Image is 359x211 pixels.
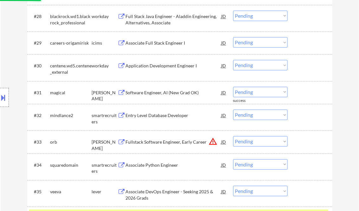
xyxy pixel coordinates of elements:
div: veeva [50,189,92,195]
div: JD [221,87,227,98]
div: JD [221,186,227,197]
div: #28 [34,14,45,20]
div: Associate Full Stack Engineer I [126,40,221,47]
div: JD [221,159,227,171]
div: JD [221,11,227,22]
button: warning_amber [209,137,218,146]
div: blackrock.wd1.blackrock_professional [50,14,92,26]
div: Associate DevOps Engineer - Seeking 2025 & 2026 Grads [126,189,221,201]
div: Application Development Engineer I [126,63,221,69]
div: JD [221,110,227,121]
div: Fullstack Software Engineer, Early Career [126,139,221,146]
div: Full Stack Java Engineer - Aladdin Engineering, Alternatives, Associate [126,14,221,26]
div: lever [92,189,118,195]
div: squaredomain [50,162,92,169]
div: Software Engineer, AI (New Grad OK) [126,90,221,96]
div: JD [221,136,227,148]
div: #35 [34,189,45,195]
div: workday [92,14,118,20]
div: JD [221,60,227,71]
div: Associate Python Engineer [126,162,221,169]
div: #34 [34,162,45,169]
div: Entry Level Database Developer [126,113,221,119]
div: smartrecruiters [92,162,118,175]
div: success [233,98,259,104]
div: JD [221,37,227,49]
